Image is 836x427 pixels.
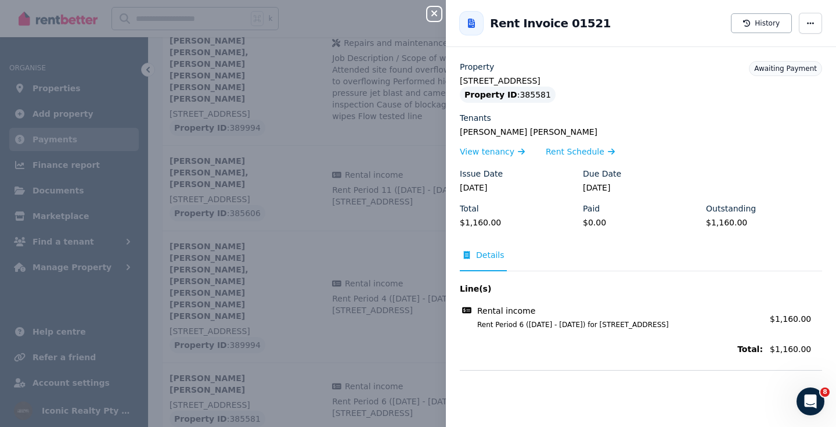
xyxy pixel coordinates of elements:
nav: Tabs [460,249,822,271]
label: Outstanding [706,203,756,214]
span: Line(s) [460,283,763,295]
label: Tenants [460,112,491,124]
legend: [PERSON_NAME] [PERSON_NAME] [460,126,822,138]
label: Total [460,203,479,214]
span: View tenancy [460,146,514,157]
span: 8 [820,387,830,397]
div: : 385581 [460,87,556,103]
legend: $1,160.00 [460,217,576,228]
span: Awaiting Payment [754,64,817,73]
span: Details [476,249,505,261]
iframe: Intercom live chat [797,387,824,415]
legend: [STREET_ADDRESS] [460,75,822,87]
label: Property [460,61,494,73]
span: Rent Schedule [546,146,604,157]
span: Total: [460,343,763,355]
legend: [DATE] [460,182,576,193]
a: Rent Schedule [546,146,615,157]
legend: [DATE] [583,182,699,193]
a: View tenancy [460,146,525,157]
span: Property ID [464,89,517,101]
span: Rental income [477,305,535,317]
label: Paid [583,203,600,214]
span: Rent Period 6 ([DATE] - [DATE]) for [STREET_ADDRESS] [463,320,763,329]
label: Due Date [583,168,621,180]
label: Issue Date [460,168,503,180]
h2: Rent Invoice 01521 [490,15,611,31]
legend: $0.00 [583,217,699,228]
span: $1,160.00 [770,343,822,355]
span: $1,160.00 [770,314,811,324]
button: History [731,13,792,33]
legend: $1,160.00 [706,217,822,228]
